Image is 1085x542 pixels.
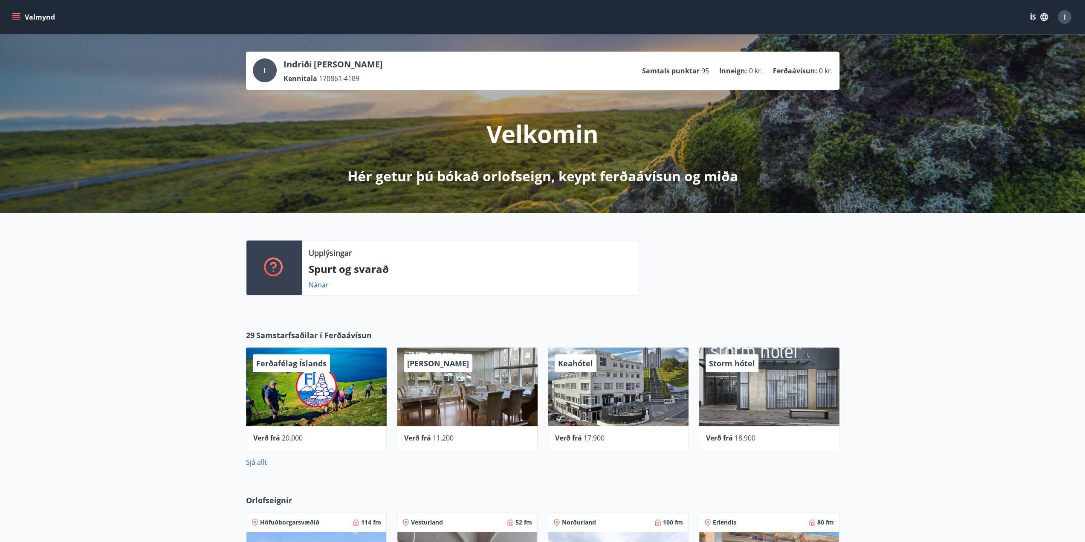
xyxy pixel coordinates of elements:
[713,518,736,527] span: Erlendis
[773,66,817,75] p: Ferðaávísun :
[319,74,359,83] span: 170861-4189
[284,74,317,83] p: Kennitala
[663,518,683,527] span: 100 fm
[433,433,454,443] span: 11.200
[246,330,255,341] span: 29
[819,66,833,75] span: 0 kr.
[246,495,292,506] span: Orlofseignir
[256,358,327,368] span: Ferðafélag Íslands
[284,58,383,70] p: Indriði [PERSON_NAME]
[706,433,733,443] span: Verð frá
[486,117,599,150] p: Velkomin
[260,518,319,527] span: Höfuðborgarsvæðið
[253,433,280,443] span: Verð frá
[701,66,709,75] span: 95
[1064,12,1066,22] span: I
[558,358,593,368] span: Keahótel
[256,330,372,341] span: Samstarfsaðilar í Ferðaávísun
[309,247,352,258] p: Upplýsingar
[309,280,329,290] a: Nánar
[817,518,834,527] span: 80 fm
[555,433,582,443] span: Verð frá
[411,518,443,527] span: Vesturland
[246,458,267,467] a: Sjá allt
[407,358,469,368] span: [PERSON_NAME]
[562,518,596,527] span: Norðurland
[735,433,755,443] span: 18.900
[719,66,747,75] p: Inneign :
[515,518,532,527] span: 52 fm
[584,433,605,443] span: 17.900
[361,518,381,527] span: 114 fm
[1054,7,1075,27] button: I
[263,66,266,75] span: I
[309,262,631,276] p: Spurt og svarað
[749,66,763,75] span: 0 kr.
[404,433,431,443] span: Verð frá
[1025,9,1053,25] button: ÍS
[347,167,738,185] p: Hér getur þú bókað orlofseign, keypt ferðaávísun og miða
[642,66,700,75] p: Samtals punktar
[282,433,303,443] span: 20.000
[10,9,58,25] button: menu
[709,358,755,368] span: Storm hótel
